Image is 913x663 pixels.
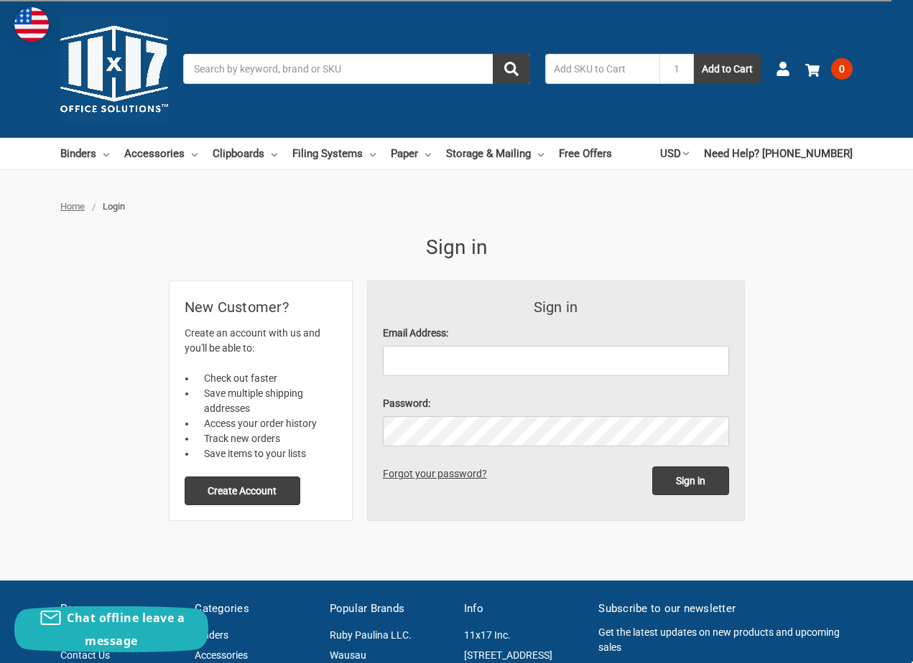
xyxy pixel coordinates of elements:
li: Save multiple shipping addresses [196,386,337,416]
h3: Sign in [383,296,729,318]
li: Access your order history [196,416,337,431]
p: Create an account with us and you'll be able to: [185,326,337,356]
a: Accessories [124,138,198,169]
h5: Popular Brands [330,601,449,617]
a: Forgot your password? [383,468,492,479]
a: Free Offers [559,138,612,169]
a: USD [660,138,689,169]
button: Add to Cart [694,54,761,84]
button: Chat offline leave a message [14,606,208,652]
li: Save items to your lists [196,446,337,461]
li: Track new orders [196,431,337,446]
button: Create Account [185,476,301,505]
a: Storage & Mailing [446,138,544,169]
a: Create Account [185,484,301,496]
input: Search by keyword, brand or SKU [183,54,530,84]
label: Password: [383,396,729,411]
img: 11x17.com [60,15,168,123]
span: Chat offline leave a message [67,610,185,649]
a: Binders [195,629,228,641]
span: Login [103,201,125,212]
a: Paper [391,138,431,169]
a: Binders [60,138,109,169]
input: Add SKU to Cart [545,54,659,84]
input: Sign in [652,466,729,495]
h2: New Customer? [185,296,337,318]
li: Check out faster [196,371,337,386]
img: duty and tax information for United States [14,7,49,42]
a: Need Help? [PHONE_NUMBER] [704,138,853,169]
a: Contact Us [60,649,110,661]
a: 0 [805,50,853,88]
h5: Subscribe to our newsletter [598,601,853,617]
p: Get the latest updates on new products and upcoming sales [598,625,853,655]
h5: Pages [60,601,180,617]
a: Ruby Paulina LLC. [330,629,412,641]
a: Wausau [330,649,366,661]
h5: Categories [195,601,314,617]
a: Filing Systems [292,138,376,169]
h5: Info [464,601,583,617]
a: Accessories [195,649,248,661]
h1: Sign in [170,232,744,263]
label: Email Address: [383,326,729,341]
a: Clipboards [213,138,277,169]
span: 0 [831,58,853,80]
a: Home [60,201,85,212]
